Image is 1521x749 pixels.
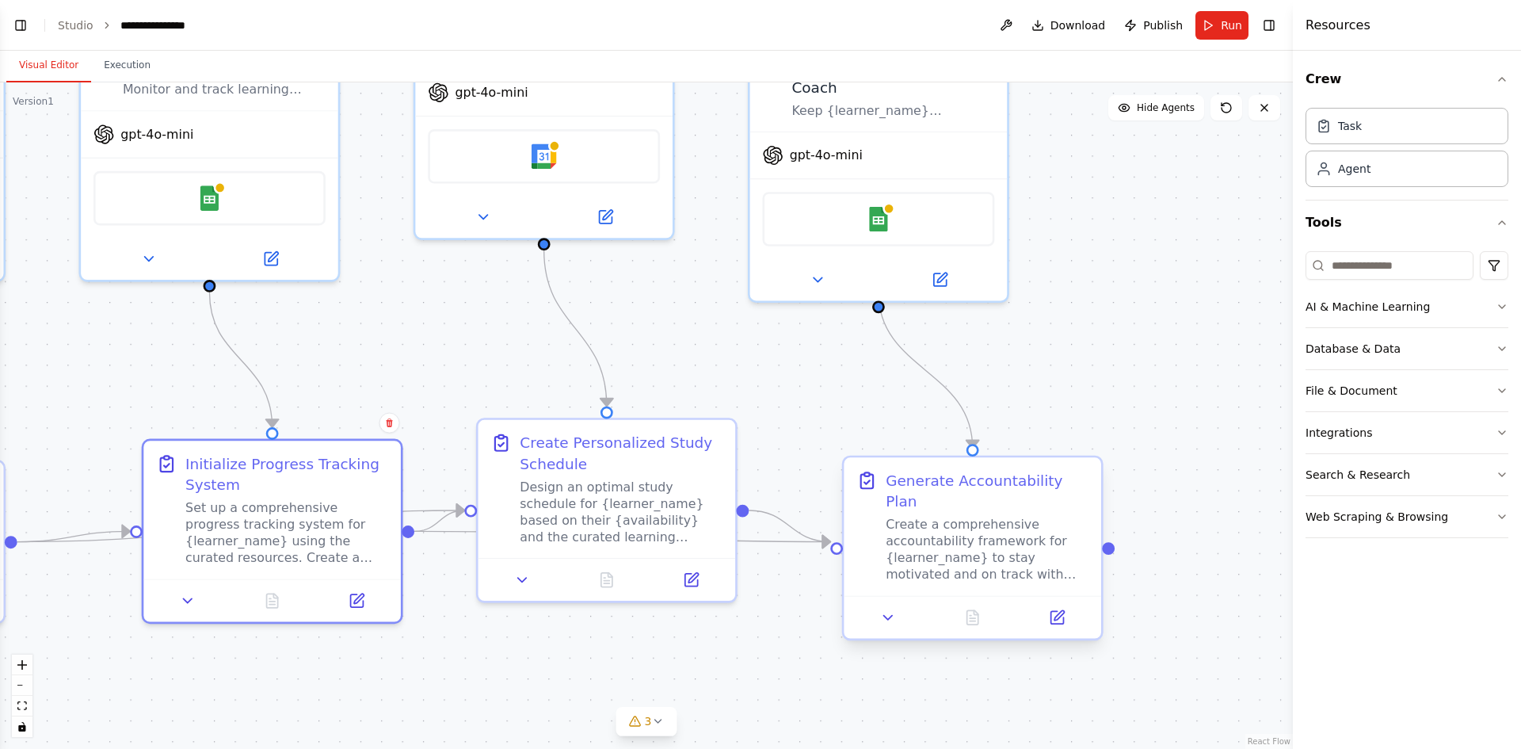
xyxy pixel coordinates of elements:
div: Integrations [1306,425,1372,441]
button: zoom in [12,655,32,675]
div: Design an optimal study schedule for {learner_name} based on their {availability} and the curated... [520,479,722,545]
div: Learning Accountability CoachKeep {learner_name} motivated and accountable to their learning goal... [748,41,1009,303]
div: Learning Accountability Coach [791,56,994,98]
a: Studio [58,19,93,32]
button: Open in side panel [655,567,727,593]
div: Monitor and track learning progress across multiple courses and subjects for {learner_name}, main... [79,41,341,281]
button: 3 [616,707,677,736]
button: Crew [1306,57,1508,101]
span: Download [1050,17,1106,33]
div: Set up a comprehensive progress tracking system for {learner_name} using the curated resources. C... [185,499,388,566]
button: Open in side panel [321,588,393,613]
g: Edge from 03bae295-f90c-42b2-a953-c29d3c4b0a5e to 5b187523-1a65-408a-95c3-ce32b8b86f7c [414,500,464,542]
div: AI & Machine Learning [1306,299,1430,315]
button: Hide right sidebar [1258,14,1280,36]
span: gpt-4o-mini [456,84,528,101]
button: Execution [91,49,163,82]
g: Edge from d6729272-5545-4856-82ea-0626430afb3b to 5b187523-1a65-408a-95c3-ce32b8b86f7c [17,500,465,552]
button: Download [1025,11,1112,40]
div: Generate Accountability Plan [886,470,1088,512]
div: File & Document [1306,383,1397,399]
div: Create a comprehensive accountability framework for {learner_name} to stay motivated and on track... [886,516,1088,583]
span: Hide Agents [1137,101,1195,114]
span: gpt-4o-mini [790,147,863,163]
span: 3 [645,713,652,729]
div: Tools [1306,245,1508,551]
div: Create Personalized Study Schedule [520,433,722,475]
a: React Flow attribution [1248,737,1290,746]
button: Open in side panel [881,267,999,292]
button: Tools [1306,201,1508,245]
span: Publish [1143,17,1183,33]
button: No output available [228,588,317,613]
button: Open in side panel [1021,605,1093,630]
div: Task [1338,118,1362,134]
button: Publish [1118,11,1189,40]
button: zoom out [12,675,32,696]
button: Visual Editor [6,49,91,82]
button: Delete node [379,413,400,434]
span: Run [1221,17,1242,33]
g: Edge from a141948b-7918-4dea-a65e-a1ef5ee0a652 to 5b187523-1a65-408a-95c3-ce32b8b86f7c [533,250,617,407]
button: toggle interactivity [12,717,32,737]
g: Edge from 5981aecb-fa72-452a-afac-d8160e01ac16 to b42c0cbc-c61a-4e0e-b1ae-7c5a6ddc7b92 [868,292,983,449]
g: Edge from 03bae295-f90c-42b2-a953-c29d3c4b0a5e to b42c0cbc-c61a-4e0e-b1ae-7c5a6ddc7b92 [414,521,830,552]
div: Version 1 [13,95,54,108]
div: Generate Accountability PlanCreate a comprehensive accountability framework for {learner_name} to... [842,460,1104,645]
div: Initialize Progress Tracking SystemSet up a comprehensive progress tracking system for {learner_n... [142,439,403,625]
g: Edge from 5b187523-1a65-408a-95c3-ce32b8b86f7c to b42c0cbc-c61a-4e0e-b1ae-7c5a6ddc7b92 [749,500,830,552]
button: Integrations [1306,412,1508,453]
button: AI & Machine Learning [1306,286,1508,327]
button: Web Scraping & Browsing [1306,496,1508,537]
div: Agent [1338,161,1370,177]
button: File & Document [1306,370,1508,411]
nav: breadcrumb [58,17,199,33]
g: Edge from d6729272-5545-4856-82ea-0626430afb3b to 03bae295-f90c-42b2-a953-c29d3c4b0a5e [17,521,131,552]
span: gpt-4o-mini [120,126,193,143]
div: Search & Research [1306,467,1410,483]
div: Keep {learner_name} motivated and accountable to their learning goals by providing regular check-... [791,102,994,119]
h4: Resources [1306,16,1370,35]
button: No output available [928,605,1017,630]
g: Edge from a79e1be2-9658-4058-8b42-44b38ab96b37 to 03bae295-f90c-42b2-a953-c29d3c4b0a5e [199,292,283,427]
div: Initialize Progress Tracking System [185,453,388,495]
div: Crew [1306,101,1508,200]
button: Hide Agents [1108,95,1204,120]
div: React Flow controls [12,655,32,737]
div: Web Scraping & Browsing [1306,509,1448,525]
button: Database & Data [1306,328,1508,369]
button: Open in side panel [212,246,330,272]
button: Show left sidebar [10,14,32,36]
button: Search & Research [1306,454,1508,495]
div: Database & Data [1306,341,1401,357]
button: Open in side panel [546,204,664,230]
button: No output available [562,567,651,593]
button: Run [1195,11,1248,40]
button: fit view [12,696,32,717]
img: Google Sheets [866,207,891,232]
img: Google Calendar [532,143,557,169]
img: Google Sheets [197,185,223,211]
div: Monitor and track learning progress across multiple courses and subjects for {learner_name}, main... [123,81,326,97]
div: Create Personalized Study ScheduleDesign an optimal study schedule for {learner_name} based on th... [476,418,738,603]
